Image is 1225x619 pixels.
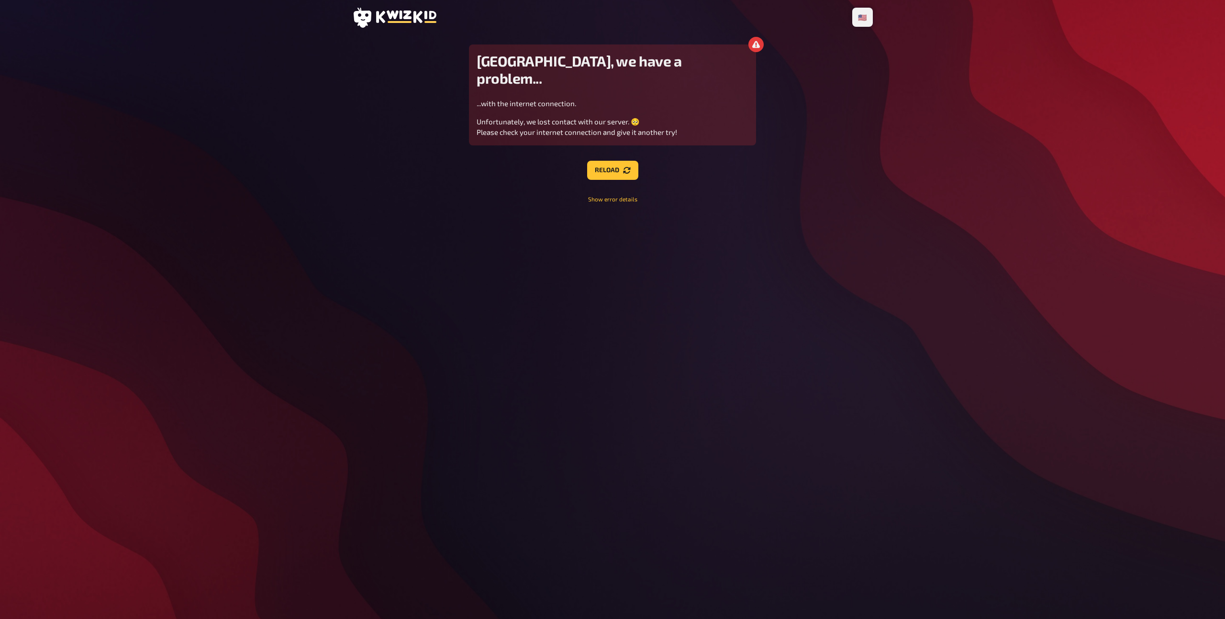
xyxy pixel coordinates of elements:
[477,116,677,138] p: Unfortunately, we lost contact with our server. 🥺 Please check your internet connection and give ...
[854,10,871,25] li: 🇺🇸
[587,161,638,180] button: Reload
[477,52,748,87] h2: [GEOGRAPHIC_DATA], we have a problem...
[477,98,677,109] p: ...with the internet connection.
[588,195,637,203] button: Show error details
